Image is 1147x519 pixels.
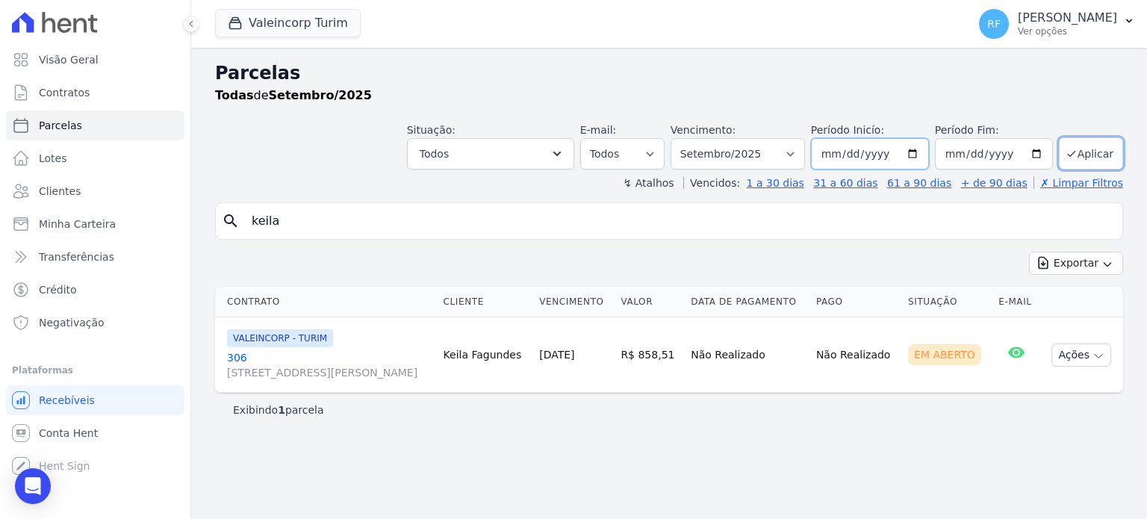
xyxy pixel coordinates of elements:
[902,287,992,317] th: Situação
[39,151,67,166] span: Lotes
[747,177,804,189] a: 1 a 30 dias
[15,468,51,504] div: Open Intercom Messenger
[6,385,184,415] a: Recebíveis
[438,287,534,317] th: Cliente
[580,124,617,136] label: E-mail:
[6,176,184,206] a: Clientes
[227,365,432,380] span: [STREET_ADDRESS][PERSON_NAME]
[1018,10,1117,25] p: [PERSON_NAME]
[685,317,810,393] td: Não Realizado
[810,317,902,393] td: Não Realizado
[671,124,736,136] label: Vencimento:
[961,177,1028,189] a: + de 90 dias
[39,393,95,408] span: Recebíveis
[215,9,361,37] button: Valeincorp Turim
[233,403,324,417] p: Exibindo parcela
[887,177,951,189] a: 61 a 90 dias
[6,111,184,140] a: Parcelas
[215,88,254,102] strong: Todas
[992,287,1040,317] th: E-mail
[269,88,372,102] strong: Setembro/2025
[6,45,184,75] a: Visão Geral
[39,315,105,330] span: Negativação
[12,361,178,379] div: Plataformas
[6,418,184,448] a: Conta Hent
[1029,252,1123,275] button: Exportar
[813,177,877,189] a: 31 a 60 dias
[6,242,184,272] a: Transferências
[6,143,184,173] a: Lotes
[1018,25,1117,37] p: Ver opções
[935,122,1053,138] label: Período Fim:
[6,78,184,108] a: Contratos
[222,212,240,230] i: search
[987,19,1001,29] span: RF
[1059,137,1123,170] button: Aplicar
[810,287,902,317] th: Pago
[811,124,884,136] label: Período Inicío:
[623,177,674,189] label: ↯ Atalhos
[39,184,81,199] span: Clientes
[39,118,82,133] span: Parcelas
[215,60,1123,87] h2: Parcelas
[615,287,685,317] th: Valor
[215,87,372,105] p: de
[407,138,574,170] button: Todos
[6,209,184,239] a: Minha Carteira
[39,426,98,441] span: Conta Hent
[1051,344,1111,367] button: Ações
[227,350,432,380] a: 306[STREET_ADDRESS][PERSON_NAME]
[685,287,810,317] th: Data de Pagamento
[39,282,77,297] span: Crédito
[615,317,685,393] td: R$ 858,51
[908,344,981,365] div: Em Aberto
[278,404,285,416] b: 1
[683,177,740,189] label: Vencidos:
[438,317,534,393] td: Keila Fagundes
[967,3,1147,45] button: RF [PERSON_NAME] Ver opções
[539,349,574,361] a: [DATE]
[420,145,449,163] span: Todos
[6,275,184,305] a: Crédito
[39,52,99,67] span: Visão Geral
[39,217,116,231] span: Minha Carteira
[407,124,456,136] label: Situação:
[533,287,615,317] th: Vencimento
[243,206,1116,236] input: Buscar por nome do lote ou do cliente
[6,308,184,338] a: Negativação
[227,329,333,347] span: VALEINCORP - TURIM
[215,287,438,317] th: Contrato
[1033,177,1123,189] a: ✗ Limpar Filtros
[39,85,90,100] span: Contratos
[39,249,114,264] span: Transferências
